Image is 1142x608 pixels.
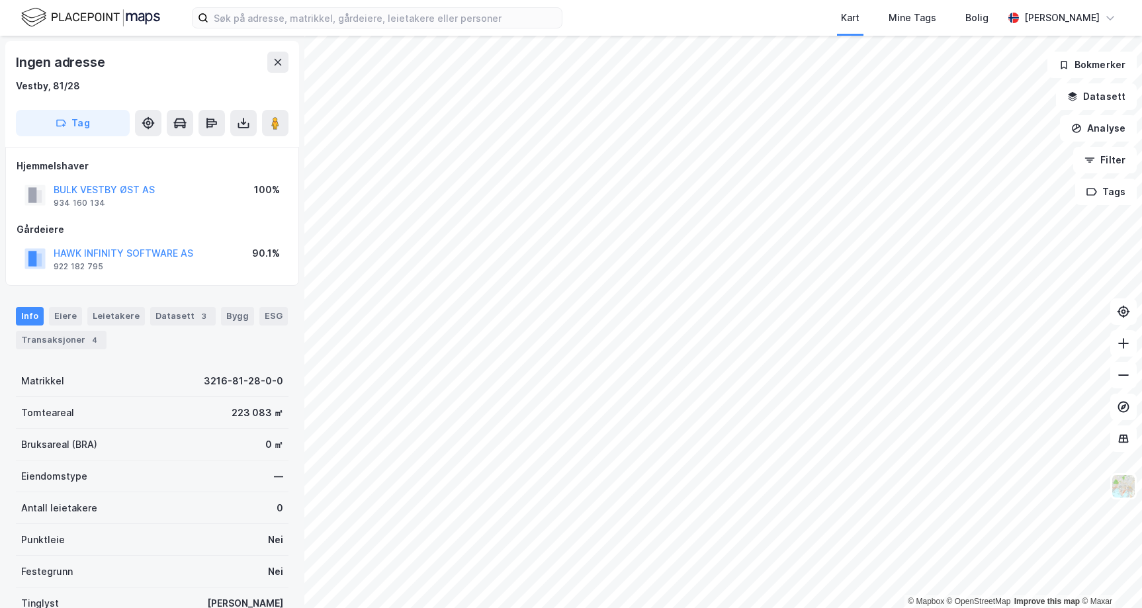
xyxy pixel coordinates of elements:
[221,307,254,326] div: Bygg
[252,245,280,261] div: 90.1%
[1056,83,1137,110] button: Datasett
[1024,10,1100,26] div: [PERSON_NAME]
[16,78,80,94] div: Vestby, 81/28
[277,500,283,516] div: 0
[947,597,1011,606] a: OpenStreetMap
[204,373,283,389] div: 3216-81-28-0-0
[268,532,283,548] div: Nei
[259,307,288,326] div: ESG
[965,10,988,26] div: Bolig
[841,10,859,26] div: Kart
[54,261,103,272] div: 922 182 795
[1014,597,1080,606] a: Improve this map
[1076,544,1142,608] iframe: Chat Widget
[21,468,87,484] div: Eiendomstype
[268,564,283,580] div: Nei
[1111,474,1136,499] img: Z
[49,307,82,326] div: Eiere
[254,182,280,198] div: 100%
[1073,147,1137,173] button: Filter
[21,532,65,548] div: Punktleie
[16,307,44,326] div: Info
[17,158,288,174] div: Hjemmelshaver
[1076,544,1142,608] div: Kontrollprogram for chat
[21,373,64,389] div: Matrikkel
[908,597,944,606] a: Mapbox
[87,307,145,326] div: Leietakere
[1075,179,1137,205] button: Tags
[208,8,562,28] input: Søk på adresse, matrikkel, gårdeiere, leietakere eller personer
[232,405,283,421] div: 223 083 ㎡
[889,10,936,26] div: Mine Tags
[16,110,130,136] button: Tag
[21,564,73,580] div: Festegrunn
[1047,52,1137,78] button: Bokmerker
[265,437,283,453] div: 0 ㎡
[150,307,216,326] div: Datasett
[16,52,107,73] div: Ingen adresse
[21,437,97,453] div: Bruksareal (BRA)
[88,333,101,347] div: 4
[17,222,288,238] div: Gårdeiere
[54,198,105,208] div: 934 160 134
[16,331,107,349] div: Transaksjoner
[21,6,160,29] img: logo.f888ab2527a4732fd821a326f86c7f29.svg
[1060,115,1137,142] button: Analyse
[274,468,283,484] div: —
[21,500,97,516] div: Antall leietakere
[21,405,74,421] div: Tomteareal
[197,310,210,323] div: 3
